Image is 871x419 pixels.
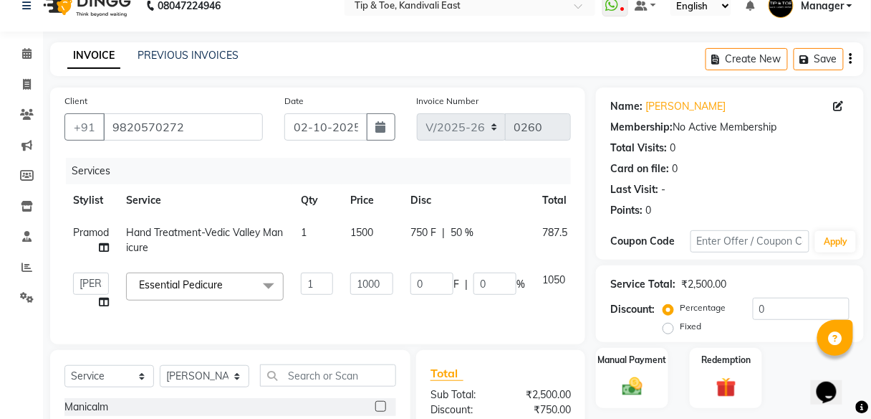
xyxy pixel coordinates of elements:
[420,402,501,418] div: Discount:
[430,366,463,381] span: Total
[701,354,751,367] label: Redemption
[301,226,307,239] span: 1
[670,141,675,156] div: 0
[542,273,565,286] span: 1050
[710,375,743,400] img: _gift.svg
[451,225,473,240] span: 50 %
[706,48,788,70] button: Create New
[292,184,342,217] th: Qty
[610,141,667,156] div: Total Visits:
[610,302,655,317] div: Discount:
[442,225,445,240] span: |
[350,226,373,239] span: 1500
[610,99,643,114] div: Name:
[103,113,263,141] input: Search by Name/Mobile/Email/Code
[690,230,810,253] input: Enter Offer / Coupon Code
[610,120,850,135] div: No Active Membership
[138,49,239,62] a: PREVIOUS INVOICES
[465,277,468,292] span: |
[420,387,501,402] div: Sub Total:
[681,277,726,292] div: ₹2,500.00
[794,48,844,70] button: Save
[139,278,223,291] span: Essential Pedicure
[815,231,856,253] button: Apply
[661,182,665,197] div: -
[410,225,436,240] span: 750 F
[64,184,117,217] th: Stylist
[64,113,105,141] button: +91
[342,184,402,217] th: Price
[610,161,669,176] div: Card on file:
[645,99,726,114] a: [PERSON_NAME]
[453,277,459,292] span: F
[402,184,534,217] th: Disc
[598,354,667,367] label: Manual Payment
[542,226,567,239] span: 787.5
[672,161,678,176] div: 0
[610,277,675,292] div: Service Total:
[616,375,649,398] img: _cash.svg
[516,277,525,292] span: %
[117,184,292,217] th: Service
[64,400,108,415] div: Manicalm
[610,182,658,197] div: Last Visit:
[680,301,726,314] label: Percentage
[223,278,229,291] a: x
[260,364,396,387] input: Search or Scan
[64,95,87,108] label: Client
[610,203,643,218] div: Points:
[610,120,673,135] div: Membership:
[417,95,479,108] label: Invoice Number
[501,387,582,402] div: ₹2,500.00
[67,43,120,69] a: INVOICE
[73,226,109,239] span: Pramod
[126,226,283,254] span: Hand Treatment-Vedic Valley Manicure
[680,320,701,333] label: Fixed
[534,184,576,217] th: Total
[610,234,690,249] div: Coupon Code
[645,203,651,218] div: 0
[284,95,304,108] label: Date
[811,362,857,405] iframe: chat widget
[66,158,582,184] div: Services
[501,402,582,418] div: ₹750.00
